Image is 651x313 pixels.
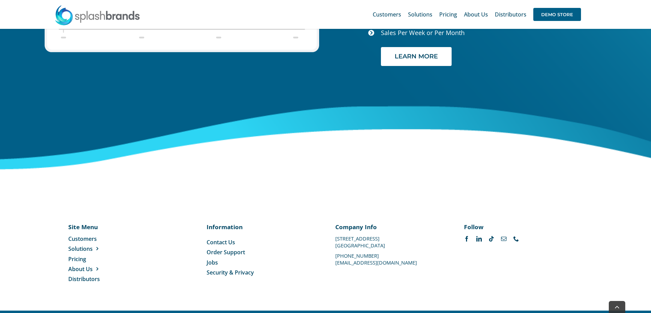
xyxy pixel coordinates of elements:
span: LEARN MORE [395,53,438,60]
span: Distributors [68,275,100,283]
span: Order Support [207,248,245,256]
a: tiktok [489,236,494,242]
a: Jobs [207,259,315,266]
span: Solutions [68,245,93,253]
a: Contact Us [207,238,315,246]
img: SplashBrands.com Logo [55,5,140,25]
a: Solutions [68,245,138,253]
a: Security & Privacy [207,269,315,276]
a: Customers [68,235,138,243]
p: Company Info [335,223,444,231]
span: Jobs [207,259,218,266]
a: Pricing [68,255,138,263]
span: Sales Per Week or Per Month [381,29,465,37]
nav: Menu [68,235,138,283]
span: Pricing [68,255,86,263]
a: phone [513,236,519,242]
a: Order Support [207,248,315,256]
span: About Us [464,12,488,17]
span: Solutions [408,12,432,17]
a: mail [501,236,507,242]
span: Security & Privacy [207,269,254,276]
span: Contact Us [207,238,235,246]
a: Distributors [68,275,138,283]
span: About Us [68,265,93,273]
a: Customers [373,3,401,25]
a: LEARN MORE [381,47,452,66]
nav: Menu [207,238,315,277]
a: Pricing [439,3,457,25]
a: facebook [464,236,469,242]
a: linkedin [476,236,482,242]
a: About Us [68,265,138,273]
span: Customers [68,235,97,243]
span: Distributors [495,12,526,17]
p: Follow [464,223,573,231]
span: DEMO STORE [533,8,581,21]
a: Distributors [495,3,526,25]
span: Customers [373,12,401,17]
span: Pricing [439,12,457,17]
p: Site Menu [68,223,138,231]
p: Information [207,223,315,231]
nav: Main Menu Sticky [373,3,581,25]
a: DEMO STORE [533,3,581,25]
